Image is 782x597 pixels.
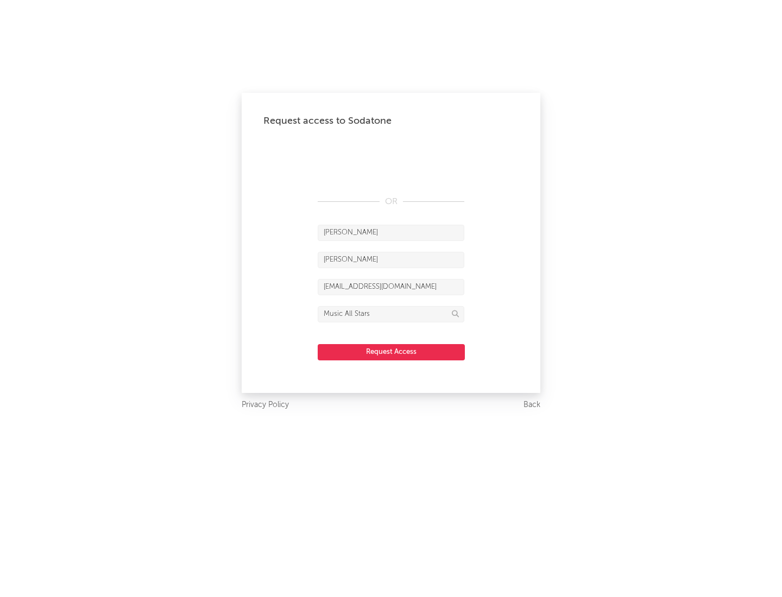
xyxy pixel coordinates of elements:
button: Request Access [318,344,465,360]
input: First Name [318,225,464,241]
input: Last Name [318,252,464,268]
a: Privacy Policy [242,398,289,412]
a: Back [524,398,540,412]
div: OR [318,195,464,208]
input: Email [318,279,464,295]
div: Request access to Sodatone [263,115,519,128]
input: Division [318,306,464,322]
